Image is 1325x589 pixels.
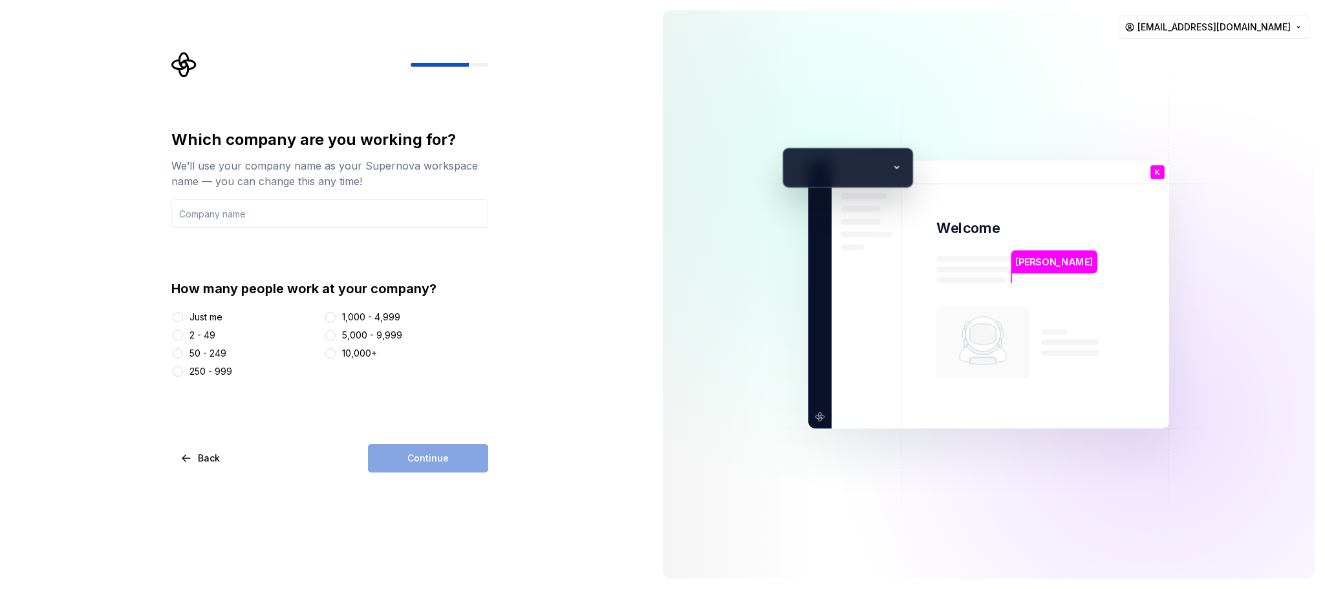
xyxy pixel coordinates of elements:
div: 5,000 - 9,999 [342,329,402,342]
p: [PERSON_NAME] [1015,255,1093,269]
span: [EMAIL_ADDRESS][DOMAIN_NAME] [1137,21,1291,34]
input: Company name [171,199,488,228]
div: 50 - 249 [189,347,226,360]
div: Just me [189,311,222,324]
div: How many people work at your company? [171,280,488,298]
div: 1,000 - 4,999 [342,311,400,324]
svg: Supernova Logo [171,52,197,78]
span: Back [198,452,220,465]
div: We’ll use your company name as your Supernova workspace name — you can change this any time! [171,158,488,189]
div: 2 - 49 [189,329,215,342]
button: Back [171,444,231,472]
p: K [1155,169,1160,176]
button: [EMAIL_ADDRESS][DOMAIN_NAME] [1119,16,1309,39]
div: 10,000+ [342,347,377,360]
div: Which company are you working for? [171,129,488,150]
div: 250 - 999 [189,365,232,378]
p: Welcome [936,219,1000,238]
